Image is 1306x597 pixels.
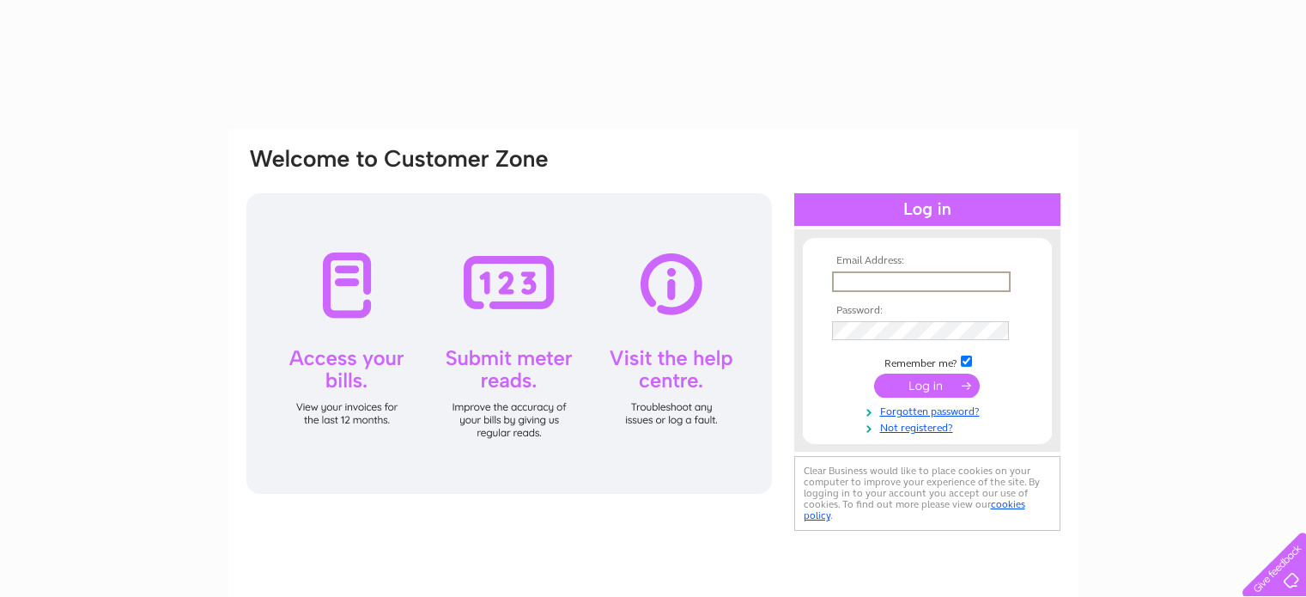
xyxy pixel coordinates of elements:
a: Not registered? [832,418,1027,435]
a: Forgotten password? [832,402,1027,418]
input: Submit [874,374,980,398]
a: cookies policy [804,498,1025,521]
th: Password: [828,305,1027,317]
th: Email Address: [828,255,1027,267]
div: Clear Business would like to place cookies on your computer to improve your experience of the sit... [794,456,1060,531]
td: Remember me? [828,353,1027,370]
